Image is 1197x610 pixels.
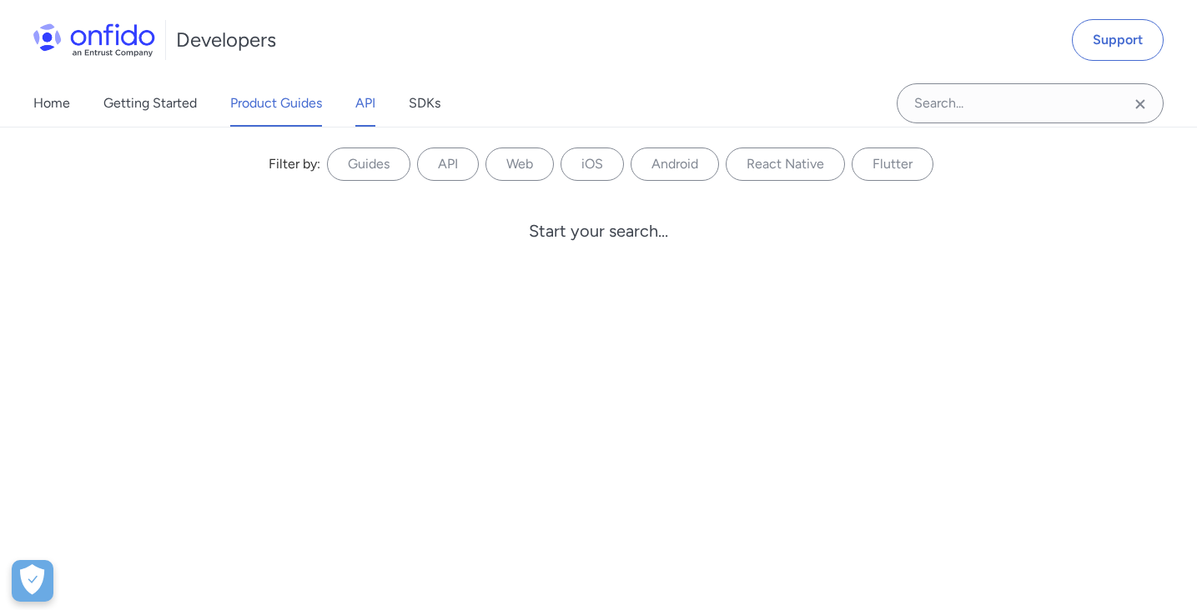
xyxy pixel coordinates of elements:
[1072,19,1164,61] a: Support
[561,147,624,181] label: iOS
[269,154,320,174] div: Filter by:
[529,221,668,241] div: Start your search...
[852,147,933,181] label: Flutter
[726,147,845,181] label: React Native
[409,80,440,127] a: SDKs
[12,560,53,602] div: Cookie Preferences
[176,27,276,53] h1: Developers
[631,147,719,181] label: Android
[1130,94,1150,114] svg: Clear search field button
[355,80,375,127] a: API
[103,80,197,127] a: Getting Started
[417,147,479,181] label: API
[12,560,53,602] button: Open Preferences
[230,80,322,127] a: Product Guides
[327,147,410,181] label: Guides
[485,147,554,181] label: Web
[897,83,1164,123] input: Onfido search input field
[33,80,70,127] a: Home
[33,23,155,57] img: Onfido Logo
